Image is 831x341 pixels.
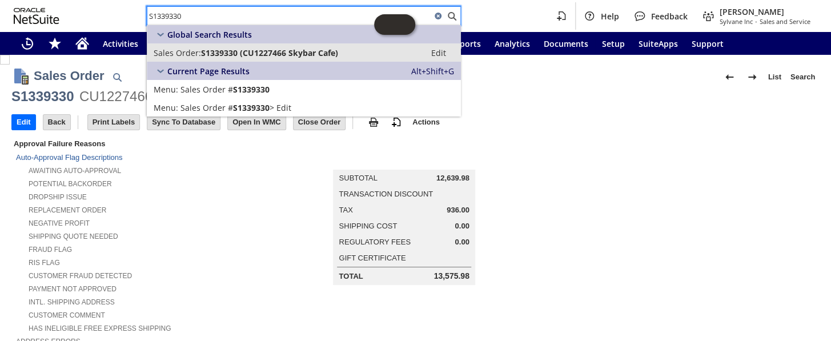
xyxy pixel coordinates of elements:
a: Subtotal [339,174,377,182]
iframe: Click here to launch Oracle Guided Learning Help Panel [374,14,415,35]
caption: Summary [333,151,475,170]
a: Sales Order #S1339330 [147,80,461,98]
input: Edit [12,115,35,130]
span: Sylvane Inc [720,17,753,26]
a: Search [786,68,820,86]
a: Negative Profit [29,219,90,227]
div: CU1227466 Skybar Cafe [79,87,232,106]
span: Sales and Service [760,17,810,26]
span: Documents [544,38,588,49]
span: 12,639.98 [436,174,469,183]
a: Actions [408,118,444,126]
a: Documents [537,32,595,55]
a: RIS flag [29,259,60,267]
a: Has Ineligible Free Express Shipping [29,324,171,332]
input: Search [147,9,431,23]
a: Analytics [488,32,537,55]
img: Quick Find [110,70,124,84]
img: print.svg [367,115,380,129]
span: Menu: [154,102,178,113]
input: Print Labels [88,115,139,130]
span: Sales Order # [180,102,233,113]
a: Activities [96,32,145,55]
span: SuiteApps [639,38,678,49]
span: 0.00 [455,238,469,247]
span: Support [692,38,724,49]
a: SuiteApps [632,32,685,55]
a: Sales Order:S1339330 (CU1227466 Skybar Cafe)Edit: [147,43,461,62]
span: Sales Order: [154,47,201,58]
a: Shipping Cost [339,222,397,230]
a: Shipping Quote Needed [29,232,118,240]
span: Alt+Shift+G [411,66,454,77]
a: Payment not approved [29,285,117,293]
span: Feedback [651,11,688,22]
input: Back [43,115,70,130]
span: Current Page Results [167,66,250,77]
span: S1339330 [233,102,270,113]
span: S1339330 [233,84,270,95]
a: Reports [443,32,488,55]
div: S1339330 [11,87,74,106]
a: Fraud Flag [29,246,72,254]
span: > Edit [270,102,291,113]
span: Menu: [154,84,178,95]
a: Awaiting Auto-Approval [29,167,121,175]
h1: Sales Order [34,66,105,85]
span: Setup [602,38,625,49]
svg: Recent Records [21,37,34,50]
span: Help [601,11,619,22]
img: add-record.svg [390,115,403,129]
svg: Search [445,9,459,23]
a: Support [685,32,730,55]
span: Activities [103,38,138,49]
svg: Shortcuts [48,37,62,50]
img: Next [745,70,759,84]
a: Total [339,272,363,280]
a: List [764,68,786,86]
span: [PERSON_NAME] [720,6,810,17]
a: Intl. Shipping Address [29,298,115,306]
a: Setup [595,32,632,55]
span: 936.00 [447,206,469,215]
input: Close Order [294,115,345,130]
a: Customer Fraud Detected [29,272,132,280]
a: Edit: [419,46,459,59]
a: Auto-Approval Flag Descriptions [16,153,122,162]
input: Open In WMC [228,115,286,130]
a: Warehouse [145,32,203,55]
a: Gift Certificate [339,254,406,262]
span: Oracle Guided Learning Widget. To move around, please hold and drag [395,14,415,35]
svg: logo [14,8,59,24]
svg: Home [75,37,89,50]
a: Replacement Order [29,206,106,214]
span: 13,575.98 [433,271,469,281]
a: Tax [339,206,352,214]
img: Previous [722,70,736,84]
span: Sales Order # [180,84,233,95]
input: Sync To Database [147,115,220,130]
div: Approval Failure Reasons [11,137,267,150]
a: Dropship Issue [29,193,87,201]
span: - [755,17,757,26]
span: Global Search Results [167,29,252,40]
span: Analytics [495,38,530,49]
a: Potential Backorder [29,180,112,188]
a: Edit [147,98,461,117]
a: Home [69,32,96,55]
span: 0.00 [455,222,469,231]
a: Regulatory Fees [339,238,410,246]
span: S1339330 (CU1227466 Skybar Cafe) [201,47,338,58]
div: Shortcuts [41,32,69,55]
span: Reports [450,38,481,49]
a: Transaction Discount [339,190,433,198]
a: Customer Comment [29,311,105,319]
a: Recent Records [14,32,41,55]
